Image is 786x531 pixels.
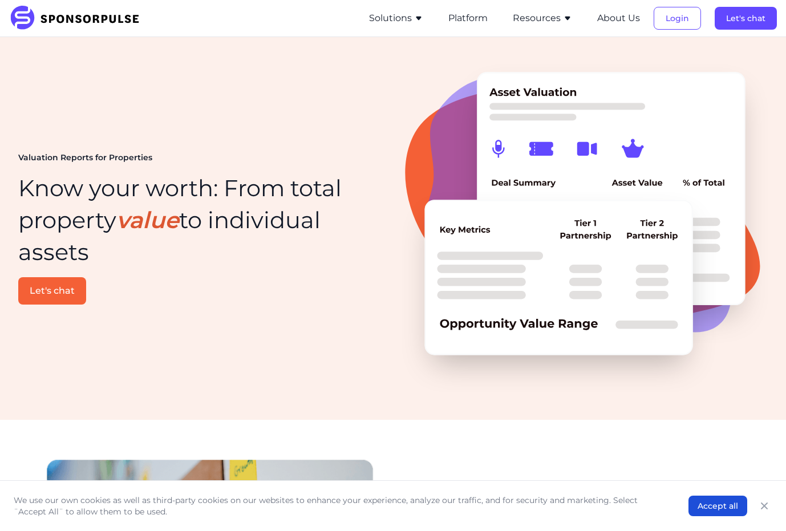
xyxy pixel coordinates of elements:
[18,152,152,164] span: Valuation Reports for Properties
[729,476,786,531] iframe: Chat Widget
[688,496,747,516] button: Accept all
[715,13,777,23] a: Let's chat
[18,277,86,305] button: Let's chat
[116,206,179,234] span: value
[9,6,148,31] img: SponsorPulse
[597,11,640,25] button: About Us
[14,494,666,517] p: We use our own cookies as well as third-party cookies on our websites to enhance your experience,...
[448,11,488,25] button: Platform
[597,13,640,23] a: About Us
[18,172,384,268] h1: Know your worth: From total property to individual assets
[18,277,384,305] a: Let's chat
[513,11,572,25] button: Resources
[715,7,777,30] button: Let's chat
[448,13,488,23] a: Platform
[654,7,701,30] button: Login
[654,13,701,23] a: Login
[369,11,423,25] button: Solutions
